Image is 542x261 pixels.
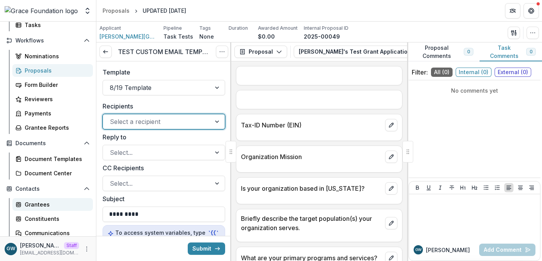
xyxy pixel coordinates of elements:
[163,25,182,32] p: Pipeline
[99,5,133,16] a: Proposals
[118,48,210,56] h3: TEST CUSTOM EMAIL TEMPLATE V2
[12,198,93,211] a: Grantees
[20,241,61,249] p: [PERSON_NAME]
[216,46,228,58] button: Options
[25,169,87,177] div: Document Center
[103,194,221,203] label: Subject
[495,68,531,77] span: External ( 0 )
[25,21,87,29] div: Tasks
[385,217,397,229] button: edit
[12,64,93,77] a: Proposals
[25,52,87,60] div: Nominations
[424,183,433,192] button: Underline
[12,93,93,105] a: Reviewers
[103,132,221,142] label: Reply to
[207,229,220,237] code: `{{`
[143,7,186,15] div: UPDATED [DATE]
[99,5,189,16] nav: breadcrumb
[103,7,130,15] div: Proposals
[199,32,214,41] p: None
[467,49,470,54] span: 0
[241,152,382,161] p: Organization Mission
[15,140,81,147] span: Documents
[12,167,93,180] a: Document Center
[294,46,434,58] button: [PERSON_NAME]'s Test Grant Application
[108,229,220,253] p: To access system variables, type and select the variable from the dropdown.
[504,183,513,192] button: Align Left
[234,46,287,58] button: Proposal
[516,183,525,192] button: Align Center
[7,246,15,251] div: Grace Willig
[470,183,479,192] button: Heading 2
[458,183,468,192] button: Heading 1
[5,6,78,15] img: Grace Foundation logo
[103,163,221,173] label: CC Recipients
[479,244,535,256] button: Add Comment
[12,212,93,225] a: Constituents
[12,227,93,239] a: Communications
[12,121,93,134] a: Grantee Reports
[3,137,93,149] button: Open Documents
[447,183,456,192] button: Strike
[241,214,382,232] p: Briefly describe the target population(s) your organization serves.
[99,25,121,32] p: Applicant
[3,183,93,195] button: Open Contacts
[188,242,225,255] button: Submit
[229,25,248,32] p: Duration
[25,95,87,103] div: Reviewers
[25,229,87,237] div: Communications
[199,25,211,32] p: Tags
[20,249,79,256] p: [EMAIL_ADDRESS][DOMAIN_NAME]
[304,32,340,41] p: 2025-00049
[3,34,93,47] button: Open Workflows
[241,184,382,193] p: Is your organization based in [US_STATE]?
[64,242,79,249] p: Staff
[82,244,91,254] button: More
[258,32,275,41] p: $0.00
[523,3,539,19] button: Get Help
[103,102,221,111] label: Recipients
[480,42,542,61] button: Task Comments
[407,42,480,61] button: Proposal Comments
[385,151,397,163] button: edit
[15,37,81,44] span: Workflows
[527,183,536,192] button: Align Right
[241,120,382,130] p: Tax-ID Number (EIN)
[412,68,428,77] p: Filter:
[385,119,397,131] button: edit
[258,25,298,32] p: Awarded Amount
[12,19,93,31] a: Tasks
[412,86,537,95] p: No comments yet
[12,78,93,91] a: Form Builder
[481,183,491,192] button: Bullet List
[103,68,221,77] label: Template
[99,32,157,41] a: [PERSON_NAME][GEOGRAPHIC_DATA]
[385,182,397,195] button: edit
[436,183,445,192] button: Italicize
[25,200,87,208] div: Grantees
[426,246,470,254] p: [PERSON_NAME]
[25,215,87,223] div: Constituents
[15,186,81,192] span: Contacts
[25,124,87,132] div: Grantee Reports
[25,109,87,117] div: Payments
[505,3,520,19] button: Partners
[163,32,193,41] p: Task Tests
[413,183,422,192] button: Bold
[530,49,532,54] span: 0
[415,248,422,252] div: Grace Willig
[25,155,87,163] div: Document Templates
[12,153,93,165] a: Document Templates
[431,68,453,77] span: All ( 0 )
[493,183,502,192] button: Ordered List
[12,107,93,120] a: Payments
[12,50,93,63] a: Nominations
[25,81,87,89] div: Form Builder
[304,25,348,32] p: Internal Proposal ID
[25,66,87,75] div: Proposals
[82,3,93,19] button: Open entity switcher
[456,68,492,77] span: Internal ( 0 )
